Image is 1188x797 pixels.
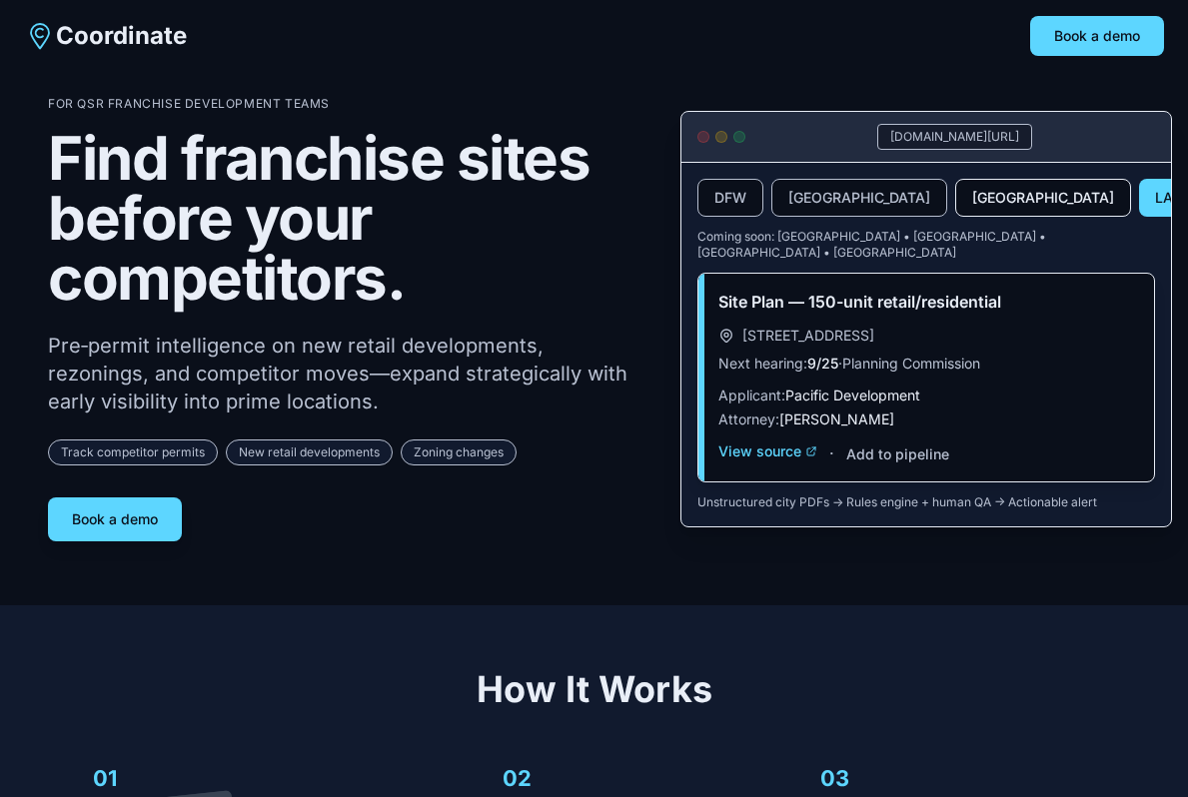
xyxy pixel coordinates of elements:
button: View source [718,441,817,461]
p: Attorney: [718,409,1134,429]
p: For QSR Franchise Development Teams [48,96,648,112]
text: 02 [503,766,532,792]
img: Coordinate [24,20,56,52]
span: Track competitor permits [48,439,218,465]
p: Coming soon: [GEOGRAPHIC_DATA] • [GEOGRAPHIC_DATA] • [GEOGRAPHIC_DATA] • [GEOGRAPHIC_DATA] [697,229,1155,261]
button: Add to pipeline [846,444,949,464]
button: Book a demo [48,497,182,541]
text: 01 [94,766,118,792]
span: Zoning changes [401,439,517,465]
h3: Site Plan — 150-unit retail/residential [718,290,1134,314]
p: Unstructured city PDFs → Rules engine + human QA → Actionable alert [697,494,1155,510]
p: Next hearing: · Planning Commission [718,354,1134,374]
button: [GEOGRAPHIC_DATA] [771,179,947,217]
span: [PERSON_NAME] [779,410,894,427]
span: · [829,441,834,465]
span: Coordinate [56,20,187,52]
span: Pacific Development [785,387,920,403]
span: [STREET_ADDRESS] [742,326,874,346]
div: [DOMAIN_NAME][URL] [877,124,1032,150]
h1: Find franchise sites before your competitors. [48,128,648,308]
button: Book a demo [1030,16,1164,56]
h2: How It Works [48,669,1140,709]
p: Applicant: [718,386,1134,405]
a: Coordinate [24,20,187,52]
p: Pre‑permit intelligence on new retail developments, rezonings, and competitor moves—expand strate... [48,332,648,415]
button: DFW [697,179,763,217]
button: [GEOGRAPHIC_DATA] [955,179,1131,217]
text: 03 [821,766,850,792]
span: 9/25 [807,355,838,372]
span: New retail developments [226,439,393,465]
